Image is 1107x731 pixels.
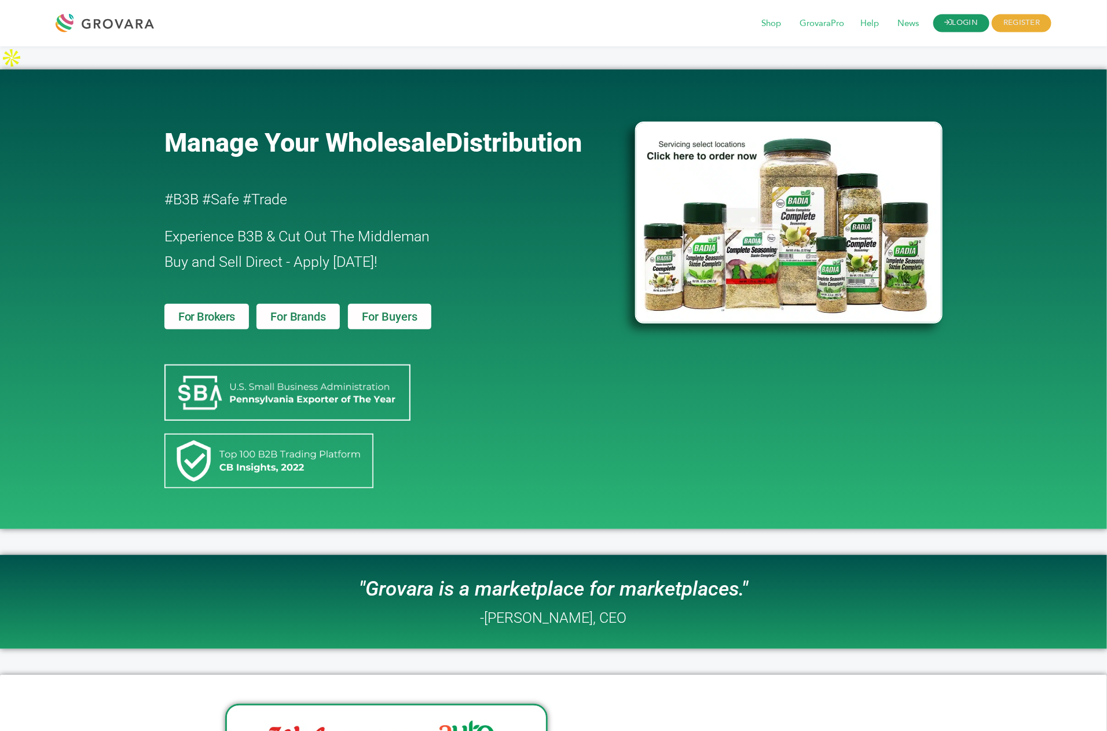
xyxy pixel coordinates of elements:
h2: #B3B #Safe #Trade [164,187,569,212]
a: Help [853,17,888,30]
span: Shop [754,13,790,35]
span: For Buyers [362,311,417,322]
span: Manage Your Wholesale [164,127,446,158]
i: "Grovara is a marketplace for marketplaces." [359,577,748,601]
a: For Brokers [164,304,249,329]
a: For Brands [256,304,339,329]
span: Buy and Sell Direct - Apply [DATE]! [164,254,377,270]
a: Manage Your WholesaleDistribution [164,127,616,158]
span: GrovaraPro [792,13,853,35]
span: REGISTER [992,14,1051,32]
h2: -[PERSON_NAME], CEO [480,611,626,625]
a: Shop [754,17,790,30]
a: GrovaraPro [792,17,853,30]
a: For Buyers [348,304,431,329]
span: News [890,13,928,35]
span: Help [853,13,888,35]
span: For Brokers [178,311,235,322]
span: Experience B3B & Cut Out The Middleman [164,228,430,245]
span: For Brands [270,311,325,322]
a: News [890,17,928,30]
span: Distribution [446,127,582,158]
a: LOGIN [933,14,990,32]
